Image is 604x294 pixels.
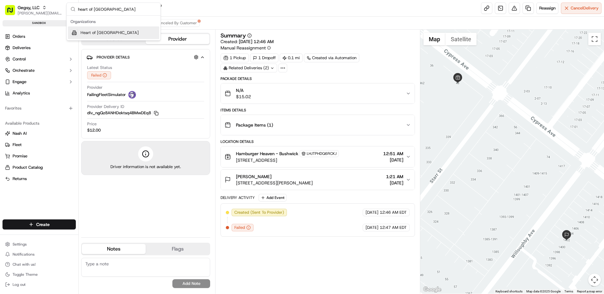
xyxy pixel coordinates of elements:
span: [PERSON_NAME][EMAIL_ADDRESS][DOMAIN_NAME] [18,11,63,16]
button: dlv_ngQz8ANHDektsq4BMwDEq8 [87,110,159,116]
button: Returns [3,174,76,184]
span: Deliveries [13,45,31,51]
span: [DATE] [383,157,403,163]
input: Search... [78,3,157,15]
span: 12:51 AM [383,150,403,157]
span: Control [13,56,26,62]
span: Heart of [GEOGRAPHIC_DATA] [81,30,139,36]
button: Hamburger Heaven - BushwickLHJTPHDQ6RCKJ[STREET_ADDRESS]12:51 AM[DATE] [221,146,414,167]
button: Add Event [259,194,287,201]
button: Control [3,54,76,64]
span: Price [87,121,97,127]
span: $15.02 [236,93,251,100]
a: Powered byPylon [44,106,76,111]
input: Got a question? Start typing here... [16,41,113,47]
button: Failed [87,71,111,79]
button: Create [3,219,76,229]
span: Failed [234,225,245,230]
span: [STREET_ADDRESS] [236,157,339,163]
a: 💻API Documentation [51,89,103,100]
div: Start new chat [21,60,103,66]
button: Gegsy, LLC[PERSON_NAME][EMAIL_ADDRESS][DOMAIN_NAME] [3,3,65,18]
button: Provider Details [87,52,205,62]
button: Map camera controls [588,274,601,286]
div: Location Details [221,139,415,144]
div: Organizations [68,17,159,26]
button: Keyboard shortcuts [495,289,523,294]
a: Promise [5,153,73,159]
button: Orchestrate [3,65,76,76]
a: Returns [5,176,73,182]
a: Product Catalog [5,165,73,170]
span: Returns [13,176,27,182]
span: Orchestrate [13,68,35,73]
button: Notifications [3,250,76,259]
a: Created via Automation [304,54,359,62]
span: [PERSON_NAME] [236,173,271,180]
span: Engage [13,79,26,85]
a: 📗Knowledge Base [4,89,51,100]
div: Favorites [3,103,76,113]
span: LHJTPHDQ6RCKJ [307,151,337,156]
span: Latest Status [87,65,112,71]
span: $12.00 [87,127,101,133]
a: Nash AI [5,131,73,136]
div: Available Products [3,118,76,128]
button: Manual Reassignment [221,45,271,51]
a: Orders [3,31,76,42]
span: Toggle Theme [13,272,38,277]
span: Fleet [13,142,22,148]
button: Gegsy, LLC [18,4,40,11]
span: Hamburger Heaven - Bushwick [236,150,298,157]
span: [DATE] [366,210,378,215]
span: Promise [13,153,27,159]
button: Nash AI [3,128,76,139]
span: Driver information is not available yet. [110,164,181,170]
div: Suggestions [67,16,160,40]
button: Settings [3,240,76,249]
span: [DATE] [386,180,403,186]
span: Created: [221,38,274,45]
span: 12:46 AM EDT [380,210,407,215]
span: Log out [13,282,25,287]
span: Notifications [13,252,35,257]
div: Items Details [221,108,415,113]
button: Show street map [423,33,445,45]
a: Terms (opens in new tab) [564,290,573,293]
span: Settings [13,242,27,247]
button: Fleet [3,140,76,150]
a: Report a map error [577,290,602,293]
a: Analytics [3,88,76,98]
button: CancelDelivery [561,3,601,14]
button: Show satellite imagery [445,33,477,45]
div: 0.1 mi [280,54,303,62]
span: Provider [87,85,103,90]
button: Flags [146,244,210,254]
img: Nash [6,6,19,19]
img: FleetSimulator.png [128,91,136,99]
span: Create [36,221,50,228]
span: 12:47 AM EDT [380,225,407,230]
a: Fleet [5,142,73,148]
img: Google [422,286,443,294]
button: Product Catalog [3,162,76,172]
span: [STREET_ADDRESS][PERSON_NAME] [236,180,313,186]
button: N/A$15.02 [221,83,414,104]
span: [DATE] 12:46 AM [239,39,274,44]
span: 1:21 AM [386,173,403,180]
span: API Documentation [59,91,101,98]
button: Log out [3,280,76,289]
div: Related Deliveries (2) [221,64,277,72]
button: Notes [82,244,146,254]
span: Orders [13,34,25,39]
span: N/A [236,87,251,93]
button: Chat with us! [3,260,76,269]
span: Knowledge Base [13,91,48,98]
div: Delivery Activity [221,195,255,200]
h3: Summary [221,33,246,38]
span: Package Items ( 1 ) [236,122,273,128]
span: Analytics [13,90,30,96]
div: 1 Dropoff [250,54,278,62]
